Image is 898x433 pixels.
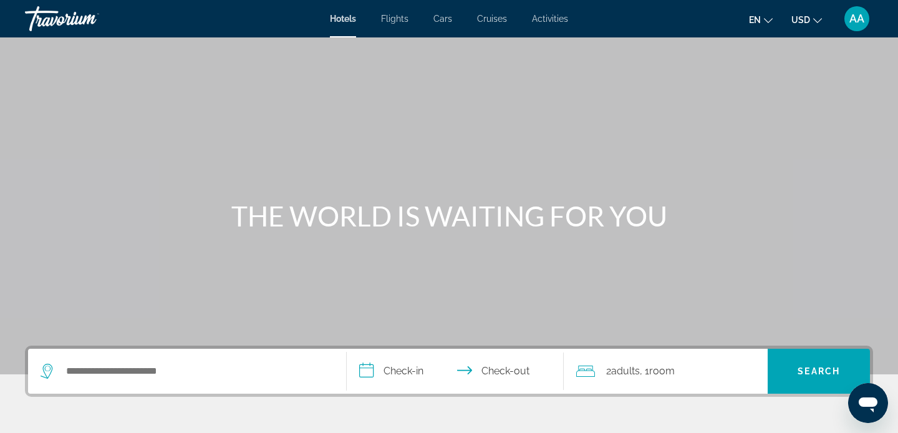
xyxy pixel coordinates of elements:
[564,349,768,394] button: Travelers: 2 adults, 0 children
[381,14,408,24] a: Flights
[791,11,822,29] button: Change currency
[25,2,150,35] a: Travorium
[65,362,327,381] input: Search hotel destination
[330,14,356,24] a: Hotels
[749,15,761,25] span: en
[433,14,452,24] a: Cars
[798,366,840,376] span: Search
[477,14,507,24] a: Cruises
[606,362,640,380] span: 2
[649,365,675,377] span: Room
[28,349,870,394] div: Search widget
[849,12,864,25] span: AA
[347,349,564,394] button: Select check in and out date
[848,383,888,423] iframe: Кнопка запуска окна обмена сообщениями
[611,365,640,377] span: Adults
[841,6,873,32] button: User Menu
[215,200,683,232] h1: THE WORLD IS WAITING FOR YOU
[791,15,810,25] span: USD
[532,14,568,24] a: Activities
[640,362,675,380] span: , 1
[749,11,773,29] button: Change language
[768,349,870,394] button: Search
